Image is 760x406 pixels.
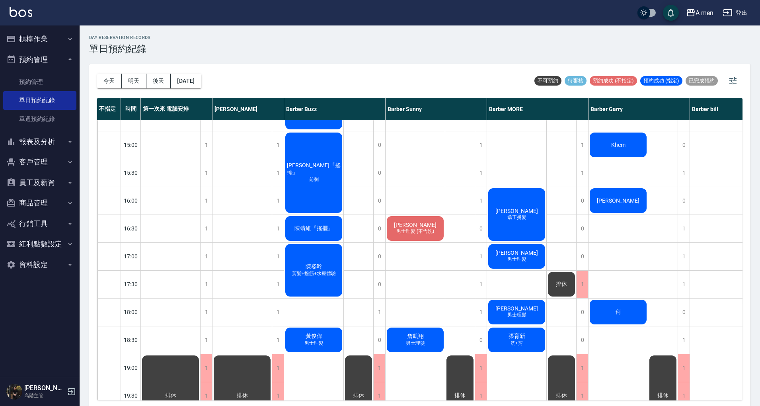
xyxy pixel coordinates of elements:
[272,187,284,215] div: 1
[89,43,151,55] h3: 單日預約紀錄
[285,162,342,176] span: [PERSON_NAME]『搖擺』
[678,326,690,354] div: 1
[272,159,284,187] div: 1
[121,326,141,354] div: 18:30
[404,340,427,347] span: 男士理髮
[678,131,690,159] div: 0
[373,299,385,326] div: 1
[576,326,588,354] div: 0
[487,98,589,120] div: Barber MORE
[576,215,588,242] div: 0
[678,215,690,242] div: 1
[494,208,540,214] span: [PERSON_NAME]
[121,354,141,382] div: 19:00
[3,91,76,109] a: 單日預約紀錄
[121,159,141,187] div: 15:30
[89,35,151,40] h2: day Reservation records
[121,215,141,242] div: 16:30
[663,5,679,21] button: save
[3,213,76,234] button: 行銷工具
[395,228,436,235] span: 男士理髮 (不含洗)
[373,326,385,354] div: 0
[3,73,76,91] a: 預約管理
[475,159,487,187] div: 1
[534,77,561,84] span: 不可預約
[373,271,385,298] div: 0
[303,340,325,347] span: 男士理髮
[475,243,487,270] div: 1
[475,215,487,242] div: 0
[171,74,201,88] button: [DATE]
[720,6,750,20] button: 登出
[386,98,487,120] div: Barber Sunny
[678,299,690,326] div: 0
[3,131,76,152] button: 報表及分析
[475,326,487,354] div: 0
[97,74,122,88] button: 今天
[576,243,588,270] div: 0
[235,392,249,399] span: 排休
[272,299,284,326] div: 1
[121,187,141,215] div: 16:00
[121,98,141,120] div: 時間
[678,187,690,215] div: 0
[373,243,385,270] div: 0
[373,159,385,187] div: 0
[121,270,141,298] div: 17:30
[405,333,425,340] span: 詹凱翔
[272,131,284,159] div: 1
[392,222,438,228] span: [PERSON_NAME]
[576,131,588,159] div: 1
[6,384,22,400] img: Person
[164,392,178,399] span: 排休
[589,98,690,120] div: Barber Garry
[24,392,65,399] p: 高階主管
[565,77,587,84] span: 待審核
[3,110,76,128] a: 單週預約紀錄
[200,243,212,270] div: 1
[475,299,487,326] div: 1
[272,215,284,242] div: 1
[576,299,588,326] div: 0
[284,98,386,120] div: Barber Buzz
[696,8,713,18] div: A men
[304,333,324,340] span: 黃俊偉
[576,187,588,215] div: 0
[678,159,690,187] div: 1
[678,354,690,382] div: 1
[373,131,385,159] div: 0
[3,49,76,70] button: 預約管理
[475,354,487,382] div: 1
[475,187,487,215] div: 1
[576,354,588,382] div: 1
[200,159,212,187] div: 1
[554,392,569,399] span: 排休
[686,77,718,84] span: 已完成預約
[3,152,76,172] button: 客戶管理
[304,263,324,270] span: 陳姿吟
[576,271,588,298] div: 1
[576,159,588,187] div: 1
[3,254,76,275] button: 資料設定
[200,187,212,215] div: 1
[272,326,284,354] div: 1
[678,271,690,298] div: 1
[656,392,670,399] span: 排休
[610,142,627,148] span: Khem
[24,384,65,392] h5: [PERSON_NAME]
[272,354,284,382] div: 1
[121,298,141,326] div: 18:00
[121,242,141,270] div: 17:00
[590,77,637,84] span: 預約成功 (不指定)
[290,270,337,277] span: 剪髮+撥筋+水療體驗
[97,98,121,120] div: 不指定
[475,131,487,159] div: 1
[373,215,385,242] div: 0
[200,271,212,298] div: 1
[640,77,682,84] span: 預約成功 (指定)
[453,392,467,399] span: 排休
[683,5,717,21] button: A men
[509,340,524,347] span: 洗+剪
[141,98,212,120] div: 第一次來 電腦安排
[308,176,320,183] span: 前刺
